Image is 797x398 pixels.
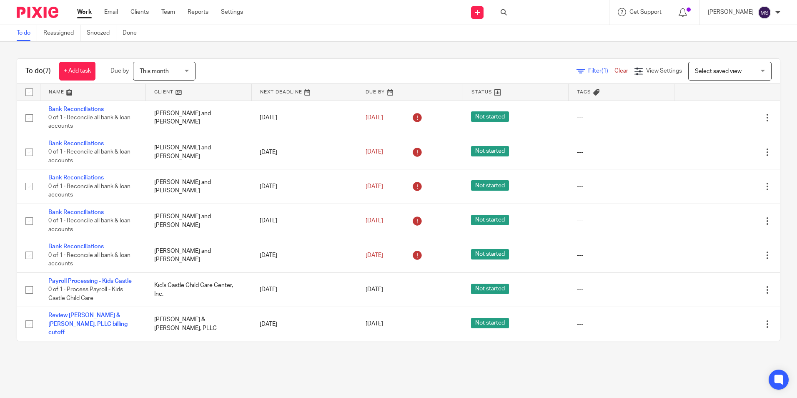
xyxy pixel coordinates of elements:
span: Not started [471,249,509,259]
span: Tags [577,90,591,94]
span: [DATE] [366,149,383,155]
div: --- [577,148,666,156]
p: Due by [110,67,129,75]
div: --- [577,285,666,294]
p: [PERSON_NAME] [708,8,754,16]
span: Select saved view [695,68,742,74]
td: [PERSON_NAME] & [PERSON_NAME], PLLC [146,307,252,341]
span: [DATE] [366,115,383,121]
a: Reports [188,8,208,16]
div: --- [577,320,666,328]
a: Clear [614,68,628,74]
span: (1) [602,68,608,74]
span: Get Support [629,9,662,15]
td: [PERSON_NAME] and [PERSON_NAME] [146,169,252,204]
span: Not started [471,180,509,191]
img: svg%3E [758,6,771,19]
span: [DATE] [366,321,383,327]
span: [DATE] [366,252,383,258]
span: 0 of 1 · Reconcile all bank & loan accounts [48,115,130,129]
span: Not started [471,215,509,225]
td: [DATE] [251,135,357,169]
h1: To do [25,67,51,76]
td: [DATE] [251,238,357,272]
td: Kid's Castle Child Care Center, Inc. [146,272,252,307]
td: [DATE] [251,101,357,135]
div: --- [577,251,666,259]
a: Bank Reconciliations [48,209,104,215]
span: 0 of 1 · Reconcile all bank & loan accounts [48,252,130,267]
span: [DATE] [366,287,383,293]
a: Bank Reconciliations [48,244,104,249]
div: --- [577,182,666,191]
a: Work [77,8,92,16]
span: Filter [588,68,614,74]
a: Done [123,25,143,41]
span: 0 of 1 · Process Payroll - Kids Castle Child Care [48,287,123,301]
a: Snoozed [87,25,116,41]
span: Not started [471,284,509,294]
span: Not started [471,318,509,328]
td: [DATE] [251,204,357,238]
span: View Settings [646,68,682,74]
div: --- [577,113,666,122]
span: (7) [43,68,51,74]
td: [DATE] [251,169,357,204]
a: Bank Reconciliations [48,175,104,181]
a: Bank Reconciliations [48,106,104,112]
a: Bank Reconciliations [48,141,104,146]
img: Pixie [17,7,58,18]
span: [DATE] [366,218,383,224]
a: To do [17,25,37,41]
td: [PERSON_NAME] and [PERSON_NAME] [146,238,252,272]
a: Payroll Processing - Kids Castle [48,278,132,284]
span: Not started [471,111,509,122]
a: Review [PERSON_NAME] & [PERSON_NAME], PLLC billing cutoff [48,312,128,335]
span: 0 of 1 · Reconcile all bank & loan accounts [48,184,130,198]
td: [PERSON_NAME] and [PERSON_NAME] [146,204,252,238]
td: [PERSON_NAME] and [PERSON_NAME] [146,101,252,135]
a: Team [161,8,175,16]
span: This month [140,68,169,74]
td: [PERSON_NAME] and [PERSON_NAME] [146,135,252,169]
span: 0 of 1 · Reconcile all bank & loan accounts [48,218,130,232]
a: Clients [130,8,149,16]
span: 0 of 1 · Reconcile all bank & loan accounts [48,149,130,164]
span: [DATE] [366,184,383,189]
div: --- [577,217,666,225]
a: + Add task [59,62,95,81]
td: [DATE] [251,307,357,341]
a: Reassigned [43,25,80,41]
a: Email [104,8,118,16]
a: Settings [221,8,243,16]
td: [DATE] [251,272,357,307]
span: Not started [471,146,509,156]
